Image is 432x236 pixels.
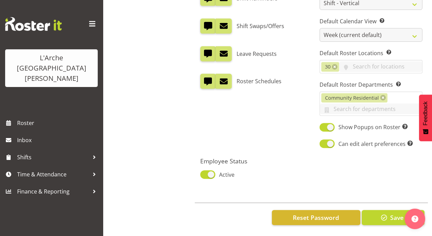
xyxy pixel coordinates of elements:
span: Save [390,213,403,222]
input: Search for departments [320,103,422,114]
label: Default Calendar View [320,17,422,25]
span: Time & Attendance [17,169,89,179]
span: Show Popups on Roster [335,123,408,131]
button: Save [362,210,424,225]
span: 30 [325,63,331,71]
span: Shifts [17,152,89,162]
span: Community Residential [325,94,379,102]
label: Default Roster Departments [320,80,422,89]
button: Reset Password [272,210,360,225]
label: Leave Requests [237,46,277,61]
h5: Employee Status [200,157,307,165]
span: Feedback [422,101,429,125]
span: Finance & Reporting [17,186,89,197]
span: Can edit alert preferences [335,140,413,148]
input: Search for locations [339,61,422,72]
label: Roster Schedules [237,74,281,89]
div: L'Arche [GEOGRAPHIC_DATA][PERSON_NAME] [12,53,91,84]
span: Reset Password [293,213,339,222]
img: Rosterit website logo [5,17,62,31]
label: Default Roster Locations [320,49,422,57]
span: Roster [17,118,99,128]
img: help-xxl-2.png [411,215,418,222]
span: Inbox [17,135,99,145]
button: Feedback - Show survey [419,95,432,141]
span: Active [215,171,235,179]
label: Shift Swaps/Offers [237,18,284,34]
